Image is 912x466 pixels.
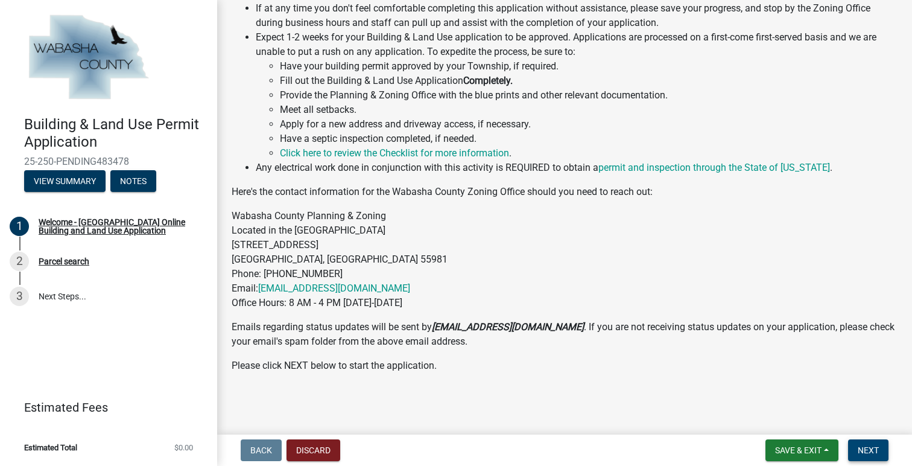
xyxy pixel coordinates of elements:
div: 1 [10,217,29,236]
span: $0.00 [174,444,193,452]
li: Meet all setbacks. [280,103,898,117]
li: Have your building permit approved by your Township, if required. [280,59,898,74]
button: Back [241,439,282,461]
div: 2 [10,252,29,271]
li: If at any time you don't feel comfortable completing this application without assistance, please ... [256,1,898,30]
button: Next [848,439,888,461]
span: 25-250-PENDING483478 [24,156,193,167]
button: View Summary [24,170,106,192]
a: Click here to review the Checklist for more information [280,147,509,159]
p: Please click NEXT below to start the application. [232,359,898,373]
span: Back [250,445,272,455]
p: Wabasha County Planning & Zoning Located in the [GEOGRAPHIC_DATA] [STREET_ADDRESS] [GEOGRAPHIC_DA... [232,209,898,310]
img: Wabasha County, Minnesota [24,13,152,103]
button: Notes [110,170,156,192]
div: Welcome - [GEOGRAPHIC_DATA] Online Building and Land Use Application [39,218,198,235]
li: Provide the Planning & Zoning Office with the blue prints and other relevant documentation. [280,88,898,103]
a: permit and inspection through the State of [US_STATE] [598,162,830,173]
p: Here's the contact information for the Wabasha County Zoning Office should you need to reach out: [232,185,898,199]
a: [EMAIL_ADDRESS][DOMAIN_NAME] [258,282,410,294]
li: Expect 1-2 weeks for your Building & Land Use application to be approved. Applications are proces... [256,30,898,161]
li: . [280,146,898,161]
div: 3 [10,287,29,306]
li: Have a septic inspection completed, if needed. [280,132,898,146]
wm-modal-confirm: Summary [24,177,106,187]
wm-modal-confirm: Notes [110,177,156,187]
li: Any electrical work done in conjunction with this activity is REQUIRED to obtain a . [256,161,898,175]
p: Emails regarding status updates will be sent by . If you are not receiving status updates on your... [232,320,898,349]
span: Next [858,445,879,455]
span: Estimated Total [24,444,77,452]
button: Discard [287,439,340,461]
li: Fill out the Building & Land Use Application [280,74,898,88]
a: Estimated Fees [10,395,198,420]
span: Save & Exit [775,445,822,455]
h4: Building & Land Use Permit Application [24,116,207,151]
strong: Completely. [463,75,513,86]
button: Save & Exit [765,439,838,461]
div: Parcel search [39,257,89,266]
li: Apply for a new address and driveway access, if necessary. [280,117,898,132]
strong: [EMAIL_ADDRESS][DOMAIN_NAME] [432,321,584,333]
